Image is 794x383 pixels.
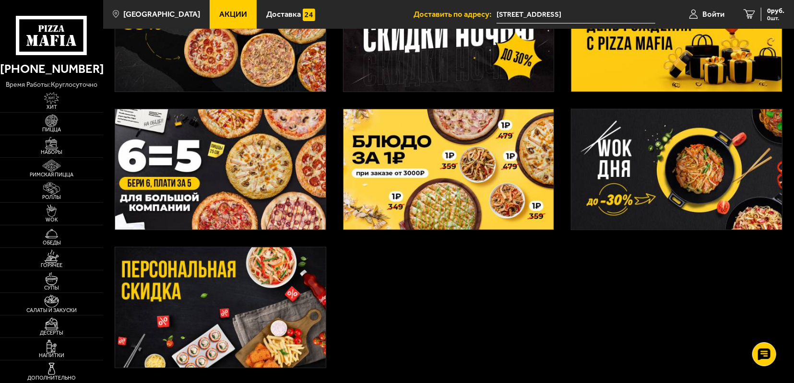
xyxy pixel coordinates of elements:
img: 15daf4d41897b9f0e9f617042186c801.svg [303,9,315,21]
span: 0 руб. [767,8,784,14]
span: [GEOGRAPHIC_DATA] [123,11,200,19]
span: Войти [702,11,724,19]
span: 0 шт. [767,15,784,21]
input: Ваш адрес доставки [497,6,655,23]
span: Доставить по адресу: [414,11,497,19]
span: Доставка [266,11,301,19]
span: Акции [219,11,247,19]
